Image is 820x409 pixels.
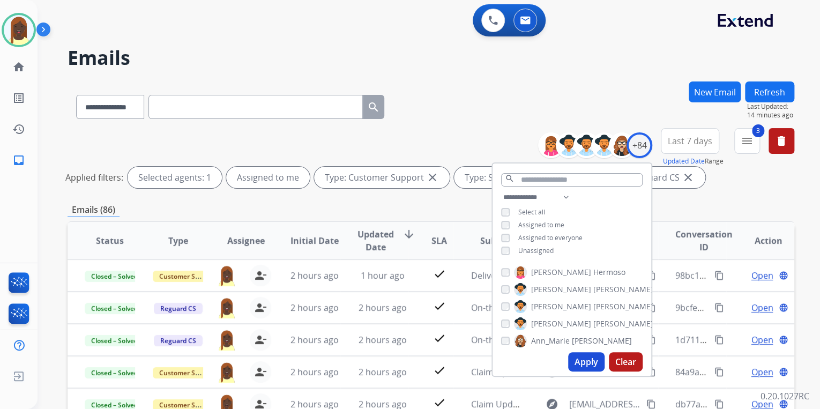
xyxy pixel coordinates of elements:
[518,246,554,255] span: Unassigned
[593,318,653,329] span: [PERSON_NAME]
[751,333,773,346] span: Open
[426,171,439,184] mat-icon: close
[217,297,237,318] img: agent-avatar
[714,399,724,409] mat-icon: content_copy
[12,154,25,167] mat-icon: inbox
[290,302,338,314] span: 2 hours ago
[433,332,445,345] mat-icon: check
[153,271,222,282] span: Customer Support
[531,267,591,278] span: [PERSON_NAME]
[646,271,656,280] mat-icon: content_copy
[357,228,394,254] span: Updated Date
[85,335,144,346] span: Closed – Solved
[775,135,788,147] mat-icon: delete
[734,128,760,154] button: 3
[65,171,123,184] p: Applied filters:
[747,102,794,111] span: Last Updated:
[359,334,407,346] span: 2 hours ago
[254,301,267,314] mat-icon: person_remove
[714,367,724,377] mat-icon: content_copy
[518,220,564,229] span: Assigned to me
[153,367,222,378] span: Customer Support
[646,303,656,313] mat-icon: content_copy
[433,396,445,409] mat-icon: check
[367,101,380,114] mat-icon: search
[646,399,656,409] mat-icon: content_copy
[12,123,25,136] mat-icon: history
[668,139,712,143] span: Last 7 days
[359,302,407,314] span: 2 hours ago
[96,234,124,247] span: Status
[593,284,653,295] span: [PERSON_NAME]
[433,300,445,313] mat-icon: check
[290,270,338,281] span: 2 hours ago
[217,329,237,351] img: agent-avatar
[663,157,724,166] span: Range
[593,267,625,278] span: Hermoso
[646,367,656,377] mat-icon: content_copy
[254,333,267,346] mat-icon: person_remove
[154,335,203,346] span: Reguard CS
[531,301,591,312] span: [PERSON_NAME]
[471,366,627,378] span: Claim Update: Parts ordered for repair
[290,334,338,346] span: 2 hours ago
[471,270,615,281] span: Delivery Status Notification (Failure)
[471,334,521,346] span: On-the- spot
[675,228,733,254] span: Conversation ID
[689,81,741,102] button: New Email
[68,203,120,217] p: Emails (86)
[85,271,144,282] span: Closed – Solved
[741,135,754,147] mat-icon: menu
[779,271,788,280] mat-icon: language
[568,352,605,371] button: Apply
[646,335,656,345] mat-icon: content_copy
[531,284,591,295] span: [PERSON_NAME]
[454,167,594,188] div: Type: Shipping Protection
[726,222,794,259] th: Action
[761,390,809,403] p: 0.20.1027RC
[751,366,773,378] span: Open
[359,366,407,378] span: 2 hours ago
[751,301,773,314] span: Open
[714,335,724,345] mat-icon: content_copy
[227,234,265,247] span: Assignee
[480,234,512,247] span: Subject
[4,15,34,45] img: avatar
[751,269,773,282] span: Open
[314,167,450,188] div: Type: Customer Support
[290,366,338,378] span: 2 hours ago
[682,171,695,184] mat-icon: close
[714,303,724,313] mat-icon: content_copy
[68,47,794,69] h2: Emails
[779,367,788,377] mat-icon: language
[433,267,445,280] mat-icon: check
[433,364,445,377] mat-icon: check
[779,335,788,345] mat-icon: language
[217,361,237,383] img: agent-avatar
[663,157,705,166] button: Updated Date
[154,303,203,314] span: Reguard CS
[779,303,788,313] mat-icon: language
[217,265,237,286] img: agent-avatar
[471,302,521,314] span: On-the- spot
[431,234,447,247] span: SLA
[531,318,591,329] span: [PERSON_NAME]
[747,111,794,120] span: 14 minutes ago
[254,366,267,378] mat-icon: person_remove
[518,233,583,242] span: Assigned to everyone
[572,336,632,346] span: [PERSON_NAME]
[609,352,643,371] button: Clear
[593,301,653,312] span: [PERSON_NAME]
[505,174,515,183] mat-icon: search
[779,399,788,409] mat-icon: language
[254,269,267,282] mat-icon: person_remove
[12,61,25,73] mat-icon: home
[168,234,188,247] span: Type
[128,167,222,188] div: Selected agents: 1
[745,81,794,102] button: Refresh
[531,336,570,346] span: Ann_Marie
[85,367,144,378] span: Closed – Solved
[714,271,724,280] mat-icon: content_copy
[361,270,405,281] span: 1 hour ago
[12,92,25,105] mat-icon: list_alt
